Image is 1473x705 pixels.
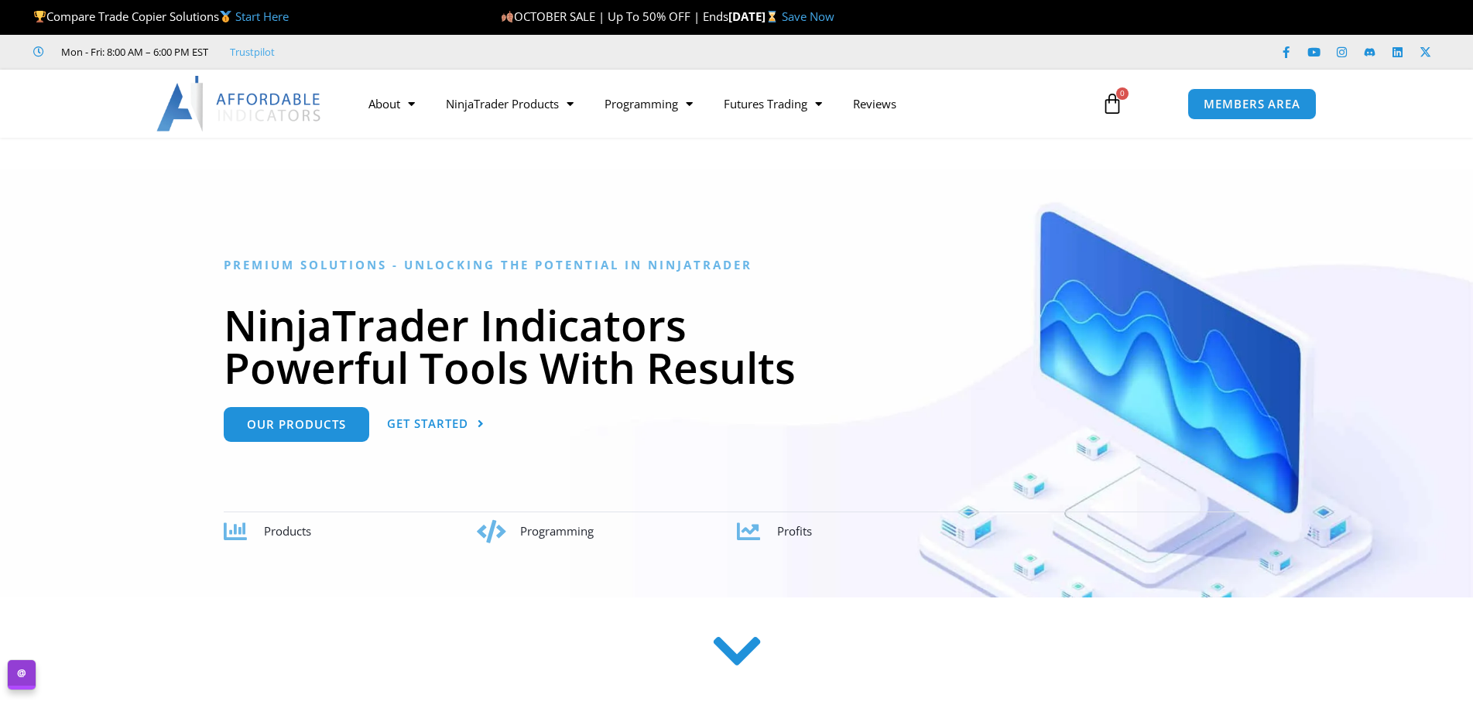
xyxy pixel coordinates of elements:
div: @ [8,660,36,690]
span: Products [264,523,311,539]
a: Get Started [387,407,485,442]
span: 0 [1116,87,1129,100]
a: Start Here [235,9,289,24]
a: 0 [1078,81,1146,126]
h6: Premium Solutions - Unlocking the Potential in NinjaTrader [224,258,1249,272]
img: 🥇 [220,11,231,22]
span: MEMBERS AREA [1204,98,1300,110]
a: Trustpilot [230,43,275,61]
a: MEMBERS AREA [1187,88,1317,120]
span: Our Products [247,419,346,430]
a: About [353,86,430,121]
span: Programming [520,523,594,539]
img: ⌛ [766,11,778,22]
img: 🏆 [34,11,46,22]
img: LogoAI | Affordable Indicators – NinjaTrader [156,76,323,132]
span: Profits [777,523,812,539]
span: Mon - Fri: 8:00 AM – 6:00 PM EST [57,43,208,61]
a: Programming [589,86,708,121]
strong: [DATE] [728,9,782,24]
span: OCTOBER SALE | Up To 50% OFF | Ends [501,9,728,24]
a: NinjaTrader Products [430,86,589,121]
h1: NinjaTrader Indicators Powerful Tools With Results [224,303,1249,388]
a: Our Products [224,407,369,442]
a: Reviews [838,86,912,121]
span: Compare Trade Copier Solutions [33,9,289,24]
a: Save Now [782,9,834,24]
span: Get Started [387,418,468,430]
img: 🍂 [502,11,513,22]
nav: Menu [353,86,1084,121]
a: Futures Trading [708,86,838,121]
